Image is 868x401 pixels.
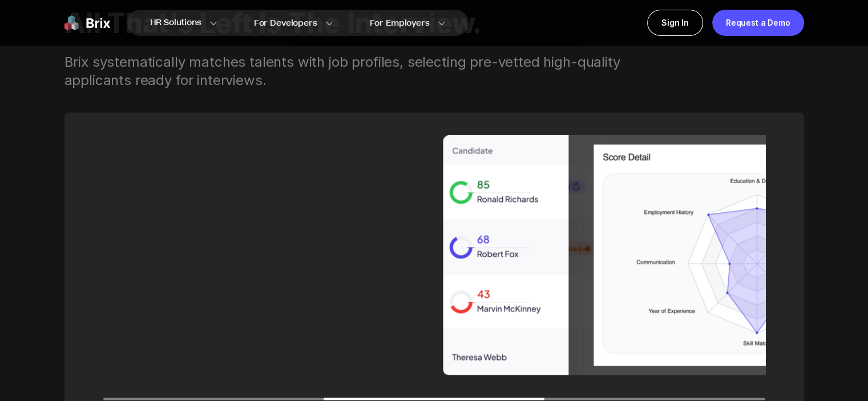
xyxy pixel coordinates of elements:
span: HR Solutions [150,14,201,32]
div: Brix systematically matches talents with job profiles, selecting pre-vetted high-quality applican... [64,53,649,90]
a: Sign In [647,10,703,36]
a: Request a Demo [712,10,804,36]
span: For Employers [370,17,430,29]
span: For Developers [254,17,317,29]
